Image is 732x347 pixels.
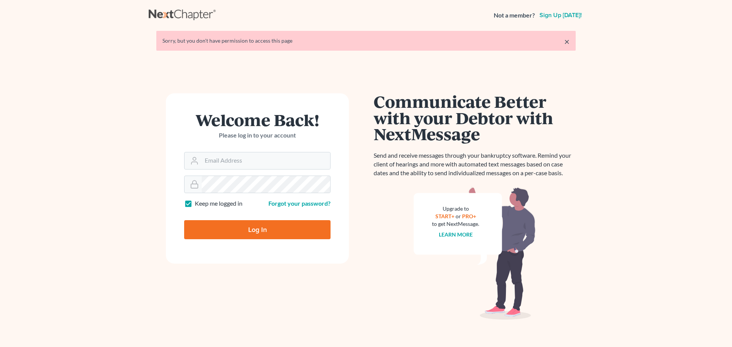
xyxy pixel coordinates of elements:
div: Sorry, but you don't have permission to access this page [162,37,570,45]
h1: Communicate Better with your Debtor with NextMessage [374,93,576,142]
label: Keep me logged in [195,199,242,208]
a: PRO+ [462,213,476,219]
p: Please log in to your account [184,131,331,140]
h1: Welcome Back! [184,112,331,128]
span: or [456,213,461,219]
a: × [564,37,570,46]
input: Email Address [202,152,330,169]
a: Sign up [DATE]! [538,12,583,18]
a: Forgot your password? [268,200,331,207]
div: to get NextMessage. [432,220,479,228]
input: Log In [184,220,331,239]
img: nextmessage_bg-59042aed3d76b12b5cd301f8e5b87938c9018125f34e5fa2b7a6b67550977c72.svg [414,187,536,320]
div: Upgrade to [432,205,479,213]
a: START+ [435,213,454,219]
p: Send and receive messages through your bankruptcy software. Remind your client of hearings and mo... [374,151,576,177]
strong: Not a member? [494,11,535,20]
a: Learn more [439,231,473,238]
